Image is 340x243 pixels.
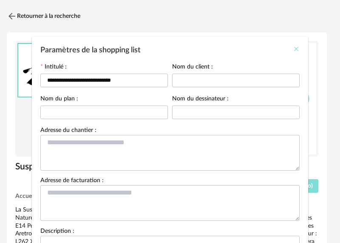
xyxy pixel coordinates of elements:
label: Description : [40,228,74,236]
label: Nom du client : [172,64,213,71]
label: Adresse de facturation : [40,177,104,185]
label: Intitulé : [40,64,67,71]
label: Nom du plan : [40,96,78,103]
label: Adresse du chantier : [40,127,96,135]
span: Paramètres de la shopping list [40,46,141,54]
label: Nom du dessinateur : [172,96,229,103]
button: Close [293,45,300,54]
